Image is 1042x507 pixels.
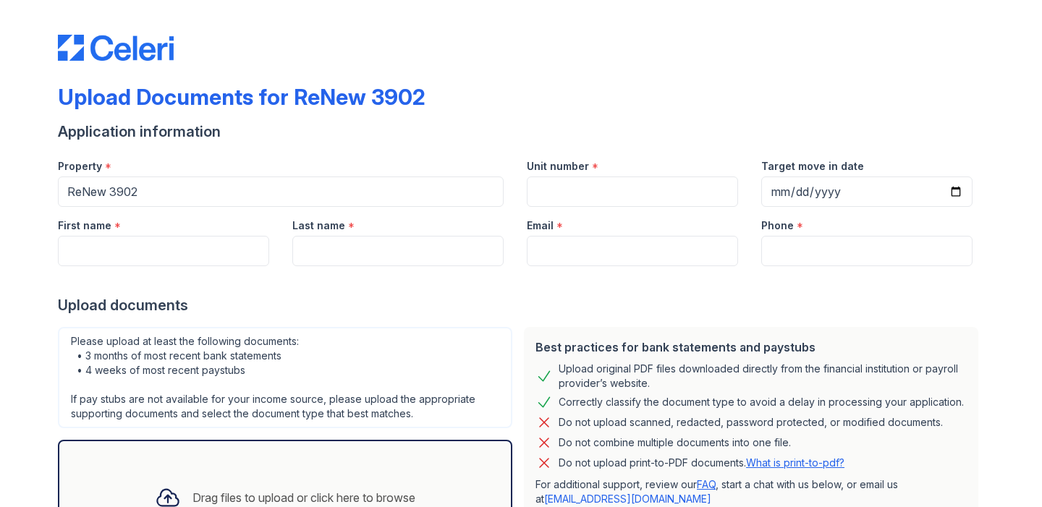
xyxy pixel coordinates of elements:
[697,478,716,490] a: FAQ
[58,35,174,61] img: CE_Logo_Blue-a8612792a0a2168367f1c8372b55b34899dd931a85d93a1a3d3e32e68fde9ad4.png
[535,338,967,356] div: Best practices for bank statements and paystubs
[559,414,943,431] div: Do not upload scanned, redacted, password protected, or modified documents.
[527,159,589,174] label: Unit number
[58,295,984,315] div: Upload documents
[544,493,711,505] a: [EMAIL_ADDRESS][DOMAIN_NAME]
[746,456,844,469] a: What is print-to-pdf?
[559,362,967,391] div: Upload original PDF files downloaded directly from the financial institution or payroll provider’...
[58,84,425,110] div: Upload Documents for ReNew 3902
[292,218,345,233] label: Last name
[192,489,415,506] div: Drag files to upload or click here to browse
[559,456,844,470] p: Do not upload print-to-PDF documents.
[761,218,794,233] label: Phone
[559,434,791,451] div: Do not combine multiple documents into one file.
[535,477,967,506] p: For additional support, review our , start a chat with us below, or email us at
[527,218,554,233] label: Email
[761,159,864,174] label: Target move in date
[58,327,512,428] div: Please upload at least the following documents: • 3 months of most recent bank statements • 4 wee...
[58,122,984,142] div: Application information
[58,159,102,174] label: Property
[58,218,111,233] label: First name
[559,393,964,411] div: Correctly classify the document type to avoid a delay in processing your application.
